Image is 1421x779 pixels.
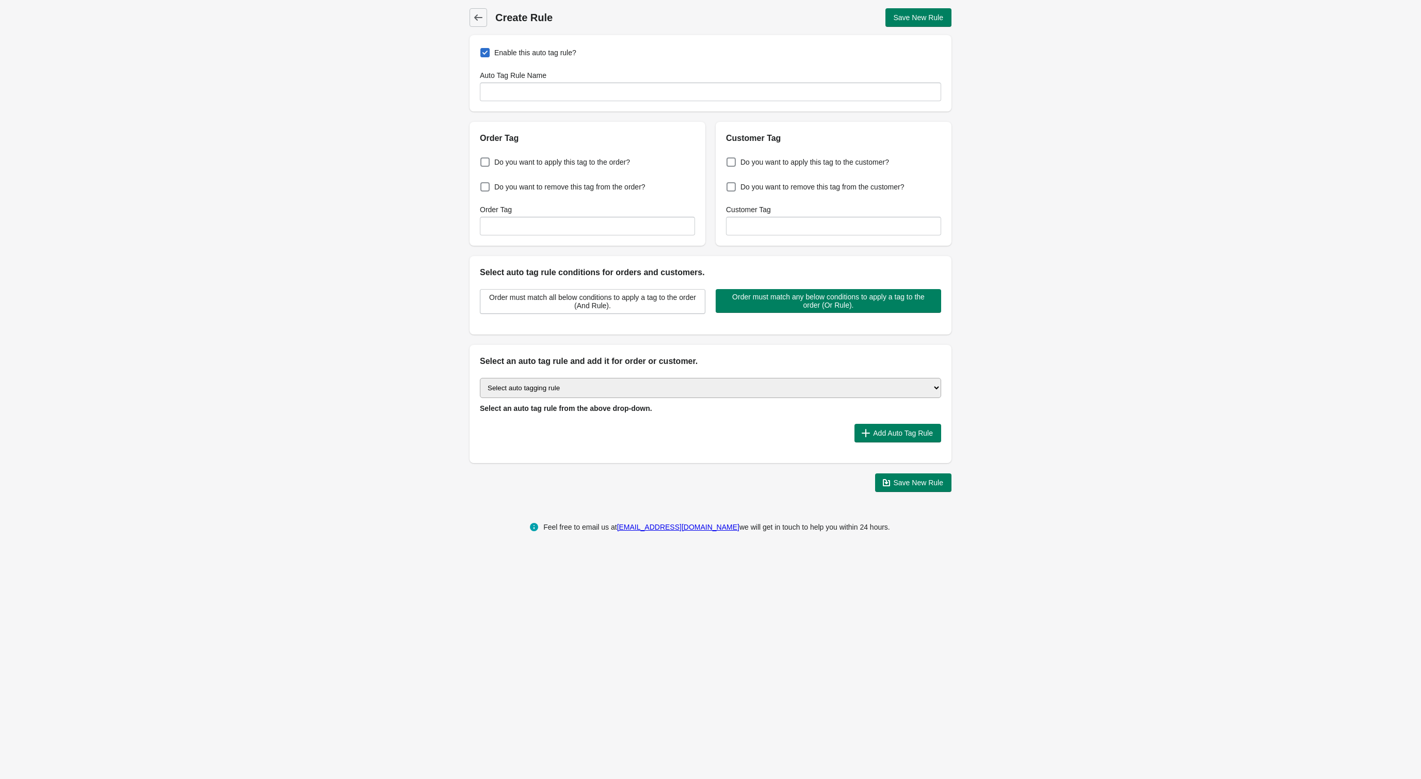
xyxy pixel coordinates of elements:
a: [EMAIL_ADDRESS][DOMAIN_NAME] [617,523,739,531]
h1: Create Rule [495,10,710,25]
span: Save New Rule [894,13,944,22]
span: Add Auto Tag Rule [873,429,933,437]
h2: Order Tag [480,132,695,145]
h2: Select auto tag rule conditions for orders and customers. [480,266,941,279]
span: Order must match all below conditions to apply a tag to the order (And Rule). [489,293,697,310]
span: Save New Rule [894,479,944,487]
span: Enable this auto tag rule? [494,47,576,58]
span: Do you want to remove this tag from the order? [494,182,645,192]
h2: Customer Tag [726,132,941,145]
span: Do you want to apply this tag to the order? [494,157,630,167]
div: Feel free to email us at we will get in touch to help you within 24 hours. [543,521,890,533]
span: Order must match any below conditions to apply a tag to the order (Or Rule). [724,293,933,309]
label: Customer Tag [726,204,771,215]
span: Select an auto tag rule from the above drop-down. [480,404,652,412]
span: Do you want to apply this tag to the customer? [740,157,889,167]
label: Auto Tag Rule Name [480,70,546,81]
button: Order must match all below conditions to apply a tag to the order (And Rule). [480,289,705,314]
button: Save New Rule [875,473,952,492]
label: Order Tag [480,204,512,215]
button: Add Auto Tag Rule [854,424,941,442]
h2: Select an auto tag rule and add it for order or customer. [480,355,941,368]
span: Do you want to remove this tag from the customer? [740,182,904,192]
button: Order must match any below conditions to apply a tag to the order (Or Rule). [716,289,941,313]
button: Save New Rule [885,8,952,27]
